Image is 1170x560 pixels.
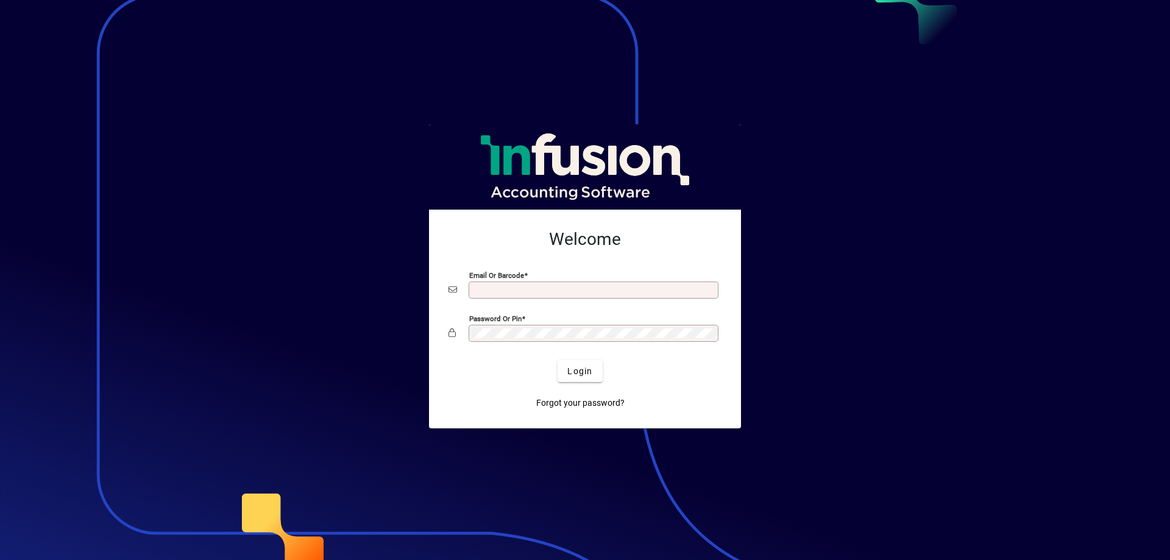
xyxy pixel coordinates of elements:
[469,271,524,280] mat-label: Email or Barcode
[469,314,522,323] mat-label: Password or Pin
[567,365,592,378] span: Login
[536,397,625,409] span: Forgot your password?
[558,360,602,382] button: Login
[531,392,629,414] a: Forgot your password?
[448,229,721,250] h2: Welcome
